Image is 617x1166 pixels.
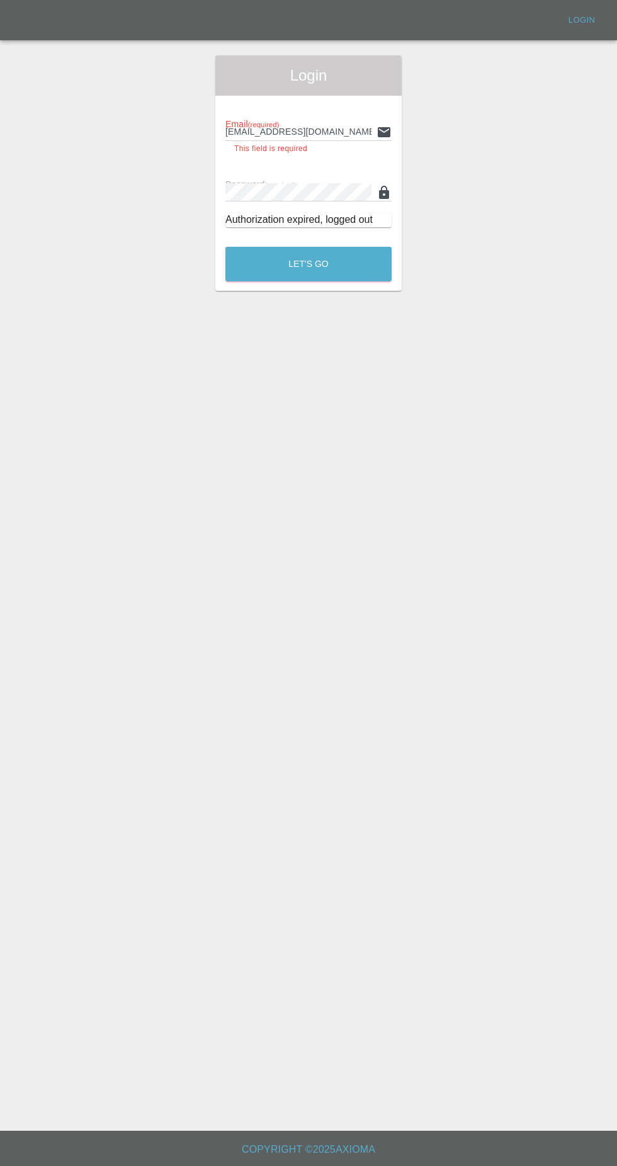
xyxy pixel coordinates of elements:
span: Email [225,119,279,129]
h6: Copyright © 2025 Axioma [10,1141,607,1158]
a: Login [562,11,602,30]
span: Password [225,179,296,190]
button: Let's Go [225,247,392,281]
small: (required) [265,181,297,189]
span: Login [225,65,392,86]
div: Authorization expired, logged out [225,212,392,227]
p: This field is required [234,143,383,156]
small: (required) [248,121,280,128]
